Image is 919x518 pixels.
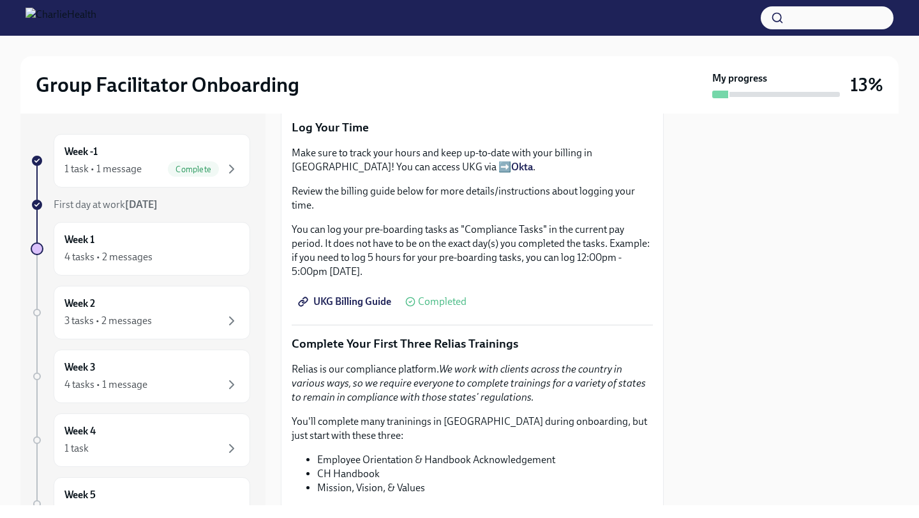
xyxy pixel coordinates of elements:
p: Log Your Time [292,119,653,136]
a: Week -11 task • 1 messageComplete [31,134,250,188]
span: Complete [168,165,219,174]
div: 3 tasks • 2 messages [64,314,152,328]
a: Week 34 tasks • 1 message [31,350,250,403]
p: Complete Your First Three Relias Trainings [292,336,653,352]
h6: Week 3 [64,360,96,374]
h2: Group Facilitator Onboarding [36,72,299,98]
p: Make sure to track your hours and keep up-to-date with your billing in [GEOGRAPHIC_DATA]! You can... [292,146,653,174]
a: Week 14 tasks • 2 messages [31,222,250,276]
h3: 13% [850,73,883,96]
img: CharlieHealth [26,8,96,28]
p: Relias is our compliance platform. [292,362,653,404]
span: Completed [418,297,467,307]
em: We work with clients across the country in various ways, so we require everyone to complete train... [292,363,646,403]
li: Employee Orientation & Handbook Acknowledgement [317,453,653,467]
a: Week 41 task [31,413,250,467]
h6: Week 1 [64,233,94,247]
a: Okta [511,161,533,173]
div: 1 task • 1 message [64,162,142,176]
div: 4 tasks • 2 messages [64,250,153,264]
li: Mission, Vision, & Values [317,481,653,495]
a: Week 23 tasks • 2 messages [31,286,250,339]
strong: [DATE] [125,198,158,211]
div: 4 tasks • 1 message [64,378,147,392]
a: UKG Billing Guide [292,289,400,314]
p: You'll complete many traninings in [GEOGRAPHIC_DATA] during onboarding, but just start with these... [292,415,653,443]
h6: Week 5 [64,488,96,502]
span: First day at work [54,198,158,211]
p: You can log your pre-boarding tasks as "Compliance Tasks" in the current pay period. It does not ... [292,223,653,279]
h6: Week -1 [64,145,98,159]
p: Review the billing guide below for more details/instructions about logging your time. [292,184,653,212]
div: 1 task [64,441,89,455]
li: CH Handbook [317,467,653,481]
strong: My progress [712,71,767,85]
a: First day at work[DATE] [31,198,250,212]
h6: Week 2 [64,297,95,311]
h6: Week 4 [64,424,96,438]
span: UKG Billing Guide [301,295,391,308]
